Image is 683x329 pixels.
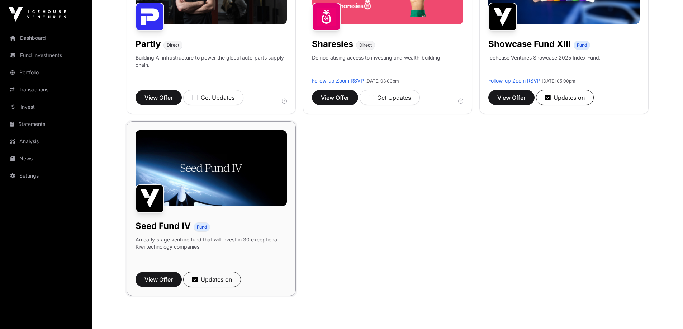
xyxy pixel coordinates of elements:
img: Seed Fund IV [136,184,164,213]
a: Settings [6,168,86,184]
button: View Offer [312,90,358,105]
img: Partly [136,3,164,31]
h1: Seed Fund IV [136,220,191,232]
div: Updates on [545,93,585,102]
h1: Showcase Fund XIII [488,38,571,50]
a: Invest [6,99,86,115]
p: An early-stage venture fund that will invest in 30 exceptional Kiwi technology companies. [136,236,287,250]
img: Icehouse Ventures Logo [9,7,66,22]
a: Analysis [6,133,86,149]
span: View Offer [497,93,526,102]
div: Updates on [192,275,232,284]
img: Seed-Fund-4_Banner.jpg [136,130,287,206]
span: Direct [359,42,372,48]
button: View Offer [488,90,535,105]
span: View Offer [144,93,173,102]
a: Dashboard [6,30,86,46]
p: Icehouse Ventures Showcase 2025 Index Fund. [488,54,601,61]
img: Sharesies [312,3,341,31]
img: Showcase Fund XIII [488,3,517,31]
button: View Offer [136,272,182,287]
a: Follow-up Zoom RSVP [312,77,364,84]
div: Get Updates [369,93,411,102]
span: [DATE] 05:00pm [542,78,575,84]
a: Portfolio [6,65,86,80]
p: Democratising access to investing and wealth-building. [312,54,442,77]
span: Fund [197,224,207,230]
a: Statements [6,116,86,132]
a: Fund Investments [6,47,86,63]
button: Updates on [536,90,594,105]
iframe: Chat Widget [647,295,683,329]
button: Get Updates [360,90,420,105]
button: Updates on [183,272,241,287]
span: [DATE] 03:00pm [365,78,399,84]
button: Get Updates [183,90,243,105]
a: Follow-up Zoom RSVP [488,77,540,84]
span: Direct [167,42,179,48]
h1: Sharesies [312,38,353,50]
div: Get Updates [192,93,234,102]
span: Fund [577,42,587,48]
span: View Offer [144,275,173,284]
h1: Partly [136,38,161,50]
a: Transactions [6,82,86,98]
p: Building AI infrastructure to power the global auto-parts supply chain. [136,54,287,77]
a: News [6,151,86,166]
button: View Offer [136,90,182,105]
span: View Offer [321,93,349,102]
